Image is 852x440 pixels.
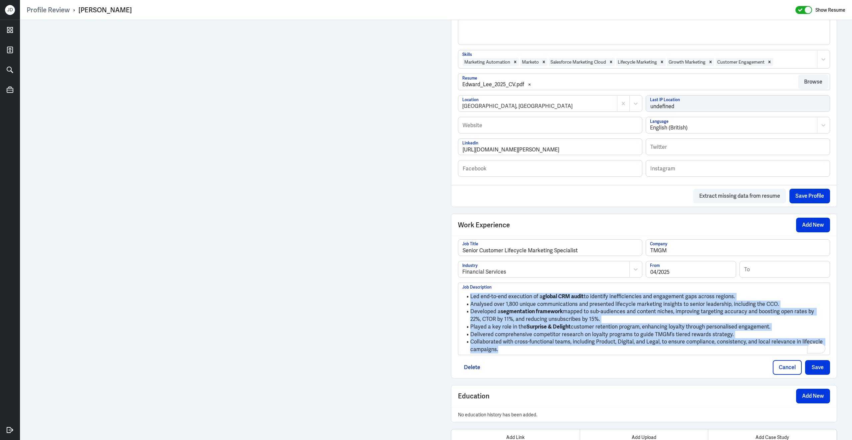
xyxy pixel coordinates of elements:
[798,75,828,89] button: Browse
[740,261,830,277] input: To
[463,58,512,66] div: Marketing Automation
[542,293,584,300] strong: global CRM audit
[458,360,486,375] button: Delete
[667,58,707,66] div: Growth Marketing
[458,391,490,401] span: Education
[512,58,519,66] div: Remove Marketing Automation
[462,331,826,338] li: Delivered comprehensive competitor research on loyalty programs to guide TMGM’s tiered rewards st...
[27,6,70,14] a: Profile Review
[796,389,830,403] button: Add New
[646,96,830,111] input: Last IP Location
[458,411,830,419] p: No education history has been added.
[462,293,826,301] li: Led end-to-end execution of a to identify inefficiencies and engagement gaps across regions.
[520,57,548,67] div: MarketoRemove Marketo
[458,240,642,256] input: Job Title
[707,58,714,66] div: Remove Growth Marketing
[815,6,845,14] label: Show Resume
[35,27,421,433] iframe: To enrich screen reader interactions, please activate Accessibility in Grammarly extension settings
[805,360,830,375] button: Save
[458,160,642,176] input: Facebook
[616,58,658,66] div: Lifecycle Marketing
[458,220,510,230] span: Work Experience
[501,308,563,315] strong: segmentation framework
[540,58,547,66] div: Remove Marketo
[548,57,615,67] div: Salesforce Marketing CloudRemove Salesforce Marketing Cloud
[773,360,802,375] button: Cancel
[527,323,571,330] strong: Surprise & Delight
[462,301,826,308] li: Analysed over 1,800 unique communications and presented lifecycle marketing insights to senior le...
[462,81,524,89] div: Edward_Lee_2025_CV.pdf
[766,58,773,66] div: Remove Customer Engagement
[666,57,715,67] div: Growth MarketingRemove Growth Marketing
[70,6,79,14] p: ›
[789,189,830,203] button: Save Profile
[646,240,830,256] input: Company
[607,58,615,66] div: Remove Salesforce Marketing Cloud
[549,58,607,66] div: Salesforce Marketing Cloud
[79,6,132,14] div: [PERSON_NAME]
[646,261,736,277] input: From
[615,57,666,67] div: Lifecycle MarketingRemove Lifecycle Marketing
[462,338,826,353] li: Collaborated with cross-functional teams, including Product, Digital, and Legal, to ensure compli...
[646,139,830,155] input: Twitter
[458,117,642,133] input: Website
[462,290,826,353] div: To enrich screen reader interactions, please activate Accessibility in Grammarly extension settings
[5,5,15,15] div: J D
[458,139,642,155] input: Linkedin
[462,308,826,323] li: Developed a mapped to sub-audiences and content niches, improving targeting accuracy and boosting...
[693,189,786,203] button: Extract missing data from resume
[796,218,830,232] button: Add New
[462,323,826,331] li: Played a key role in the customer retention program, enhancing loyalty through personalised engag...
[520,58,540,66] div: Marketo
[462,57,520,67] div: Marketing AutomationRemove Marketing Automation
[646,160,830,176] input: Instagram
[715,57,774,67] div: Customer EngagementRemove Customer Engagement
[658,58,666,66] div: Remove Lifecycle Marketing
[716,58,766,66] div: Customer Engagement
